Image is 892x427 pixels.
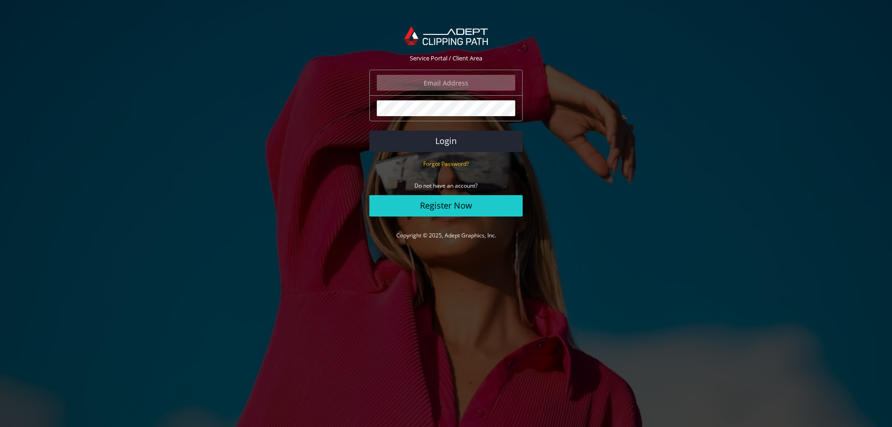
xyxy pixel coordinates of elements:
[404,26,487,45] img: Adept Graphics
[423,160,469,168] small: Forgot Password?
[423,159,469,168] a: Forgot Password?
[377,75,515,91] input: Email Address
[396,231,496,239] a: Copyright © 2025, Adept Graphics, Inc.
[369,131,523,152] button: Login
[414,182,478,190] small: Do not have an account?
[410,54,482,62] span: Service Portal / Client Area
[369,195,523,217] a: Register Now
